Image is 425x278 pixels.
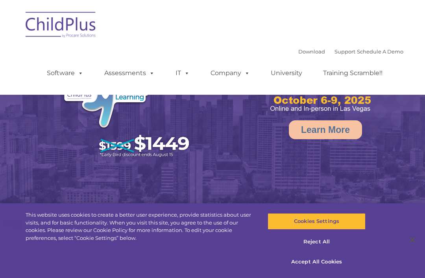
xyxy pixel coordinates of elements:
button: Cookies Settings [268,213,365,230]
a: Company [203,65,258,81]
font: | [298,48,403,55]
a: Learn More [289,120,362,139]
a: Download [298,48,325,55]
a: University [263,65,310,81]
a: Training Scramble!! [315,65,390,81]
a: Schedule A Demo [357,48,403,55]
a: Software [39,65,91,81]
img: ChildPlus by Procare Solutions [22,6,100,46]
button: Accept All Cookies [268,254,365,270]
button: Close [404,231,421,249]
a: Assessments [96,65,163,81]
a: Support [334,48,355,55]
div: This website uses cookies to create a better user experience, provide statistics about user visit... [26,211,255,242]
button: Reject All [268,234,365,250]
a: IT [168,65,198,81]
